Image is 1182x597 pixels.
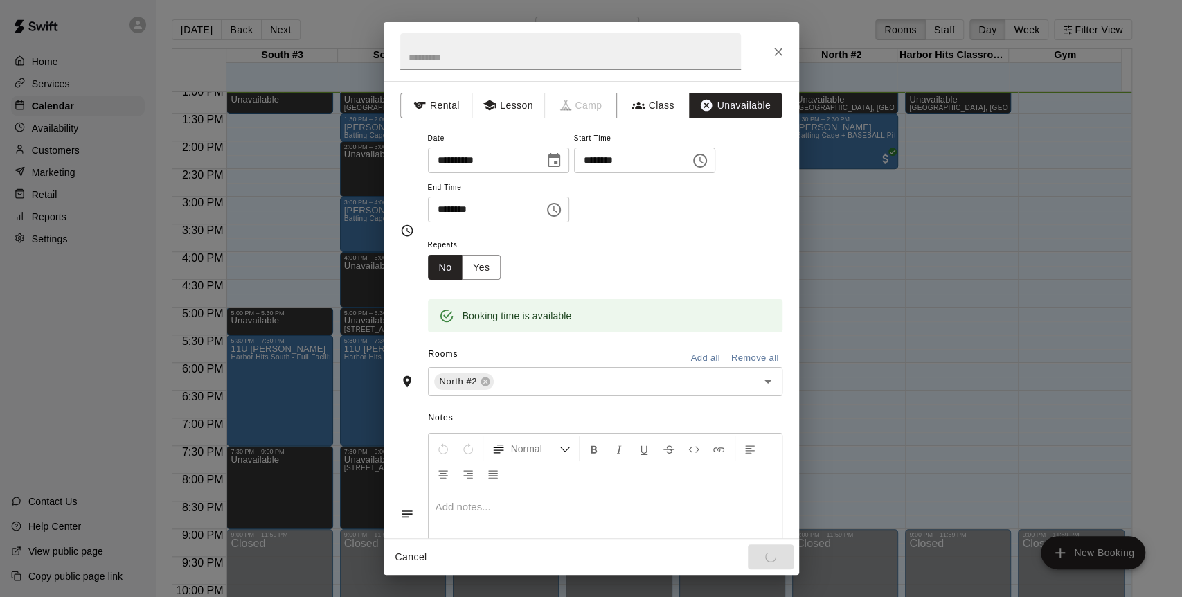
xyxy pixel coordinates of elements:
[462,255,501,280] button: Yes
[683,348,728,369] button: Add all
[434,375,483,389] span: North #2
[481,461,505,486] button: Justify Align
[707,436,731,461] button: Insert Link
[400,375,414,389] svg: Rooms
[616,93,689,118] button: Class
[431,436,455,461] button: Undo
[400,93,473,118] button: Rental
[574,130,715,148] span: Start Time
[431,461,455,486] button: Center Align
[607,436,631,461] button: Format Italics
[428,130,569,148] span: Date
[686,147,714,175] button: Choose time, selected time is 4:30 PM
[632,436,656,461] button: Format Underline
[456,436,480,461] button: Redo
[582,436,606,461] button: Format Bold
[434,373,494,390] div: North #2
[456,461,480,486] button: Right Align
[758,372,778,391] button: Open
[428,349,458,359] span: Rooms
[472,93,544,118] button: Lesson
[428,179,569,197] span: End Time
[486,436,576,461] button: Formatting Options
[738,436,762,461] button: Left Align
[389,544,433,570] button: Cancel
[545,93,618,118] span: Camps can only be created in the Services page
[428,407,782,429] span: Notes
[540,147,568,175] button: Choose date, selected date is Aug 19, 2025
[511,442,559,456] span: Normal
[540,196,568,224] button: Choose time, selected time is 9:00 PM
[400,224,414,238] svg: Timing
[728,348,782,369] button: Remove all
[689,93,782,118] button: Unavailable
[428,236,512,255] span: Repeats
[428,255,501,280] div: outlined button group
[428,255,463,280] button: No
[463,303,572,328] div: Booking time is available
[766,39,791,64] button: Close
[682,436,706,461] button: Insert Code
[657,436,681,461] button: Format Strikethrough
[400,507,414,521] svg: Notes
